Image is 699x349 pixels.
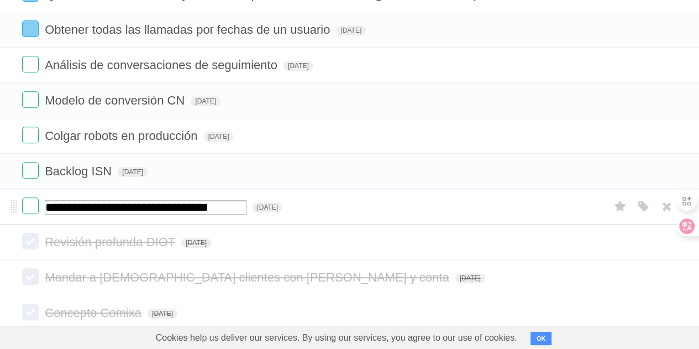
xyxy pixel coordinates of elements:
label: Done [22,268,39,285]
span: Colgar robots en producción [45,129,200,143]
label: Star task [609,197,630,216]
label: Done [22,233,39,249]
span: Cookies help us deliver our services. By using our services, you agree to our use of cookies. [145,327,528,349]
span: Mandar a [DEMOGRAPHIC_DATA] clientes con [PERSON_NAME] y conta [45,270,452,284]
span: [DATE] [118,167,148,177]
span: [DATE] [336,25,366,35]
span: [DATE] [181,238,211,248]
span: Concepto Comixa [45,306,144,320]
span: Obtener todas las llamadas por fechas de un usuario [45,23,333,37]
label: Done [22,197,39,214]
label: Done [22,56,39,72]
span: [DATE] [148,309,177,319]
label: Done [22,127,39,143]
span: Modelo de conversión CN [45,93,187,107]
span: Análisis de conversaciones de seguimiento [45,58,280,72]
label: Done [22,304,39,320]
span: [DATE] [191,96,220,106]
button: OK [530,332,552,345]
label: Done [22,20,39,37]
span: [DATE] [455,273,485,283]
label: Done [22,162,39,179]
span: [DATE] [253,202,282,212]
label: Done [22,91,39,108]
span: [DATE] [204,132,234,142]
span: Revisión profunda DIOT [45,235,178,249]
span: [DATE] [283,61,313,71]
span: Backlog ISN [45,164,114,178]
